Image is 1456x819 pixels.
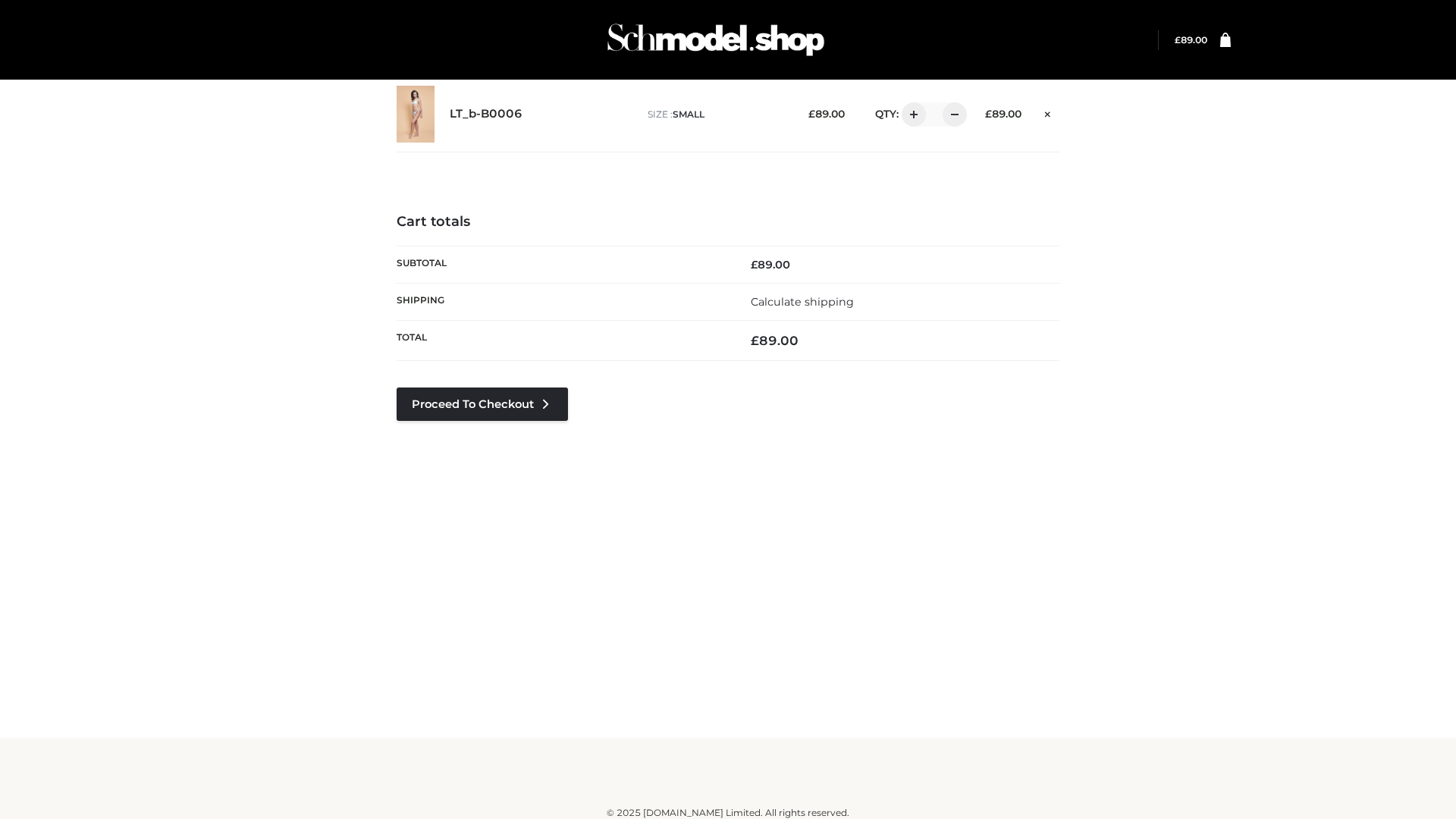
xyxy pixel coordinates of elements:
a: Calculate shipping [751,295,854,309]
a: LT_b-B0006 [450,107,522,121]
bdi: 89.00 [1175,34,1207,45]
span: £ [1175,34,1181,45]
img: Schmodel Admin 964 [602,10,830,70]
p: size : [648,108,785,121]
a: Proceed to Checkout [397,388,568,421]
h4: Cart totals [397,214,1059,231]
bdi: 89.00 [751,258,790,271]
span: SMALL [673,108,704,120]
th: Subtotal [397,246,728,283]
th: Total [397,321,728,361]
div: QTY: [860,102,962,127]
img: LT_b-B0006 - SMALL [397,86,435,143]
span: £ [985,108,992,120]
bdi: 89.00 [985,108,1021,120]
bdi: 89.00 [808,108,845,120]
span: £ [751,333,759,348]
span: £ [751,258,758,271]
th: Shipping [397,283,728,320]
bdi: 89.00 [751,333,799,348]
a: £89.00 [1175,34,1207,45]
span: £ [808,108,815,120]
a: Remove this item [1037,102,1059,122]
